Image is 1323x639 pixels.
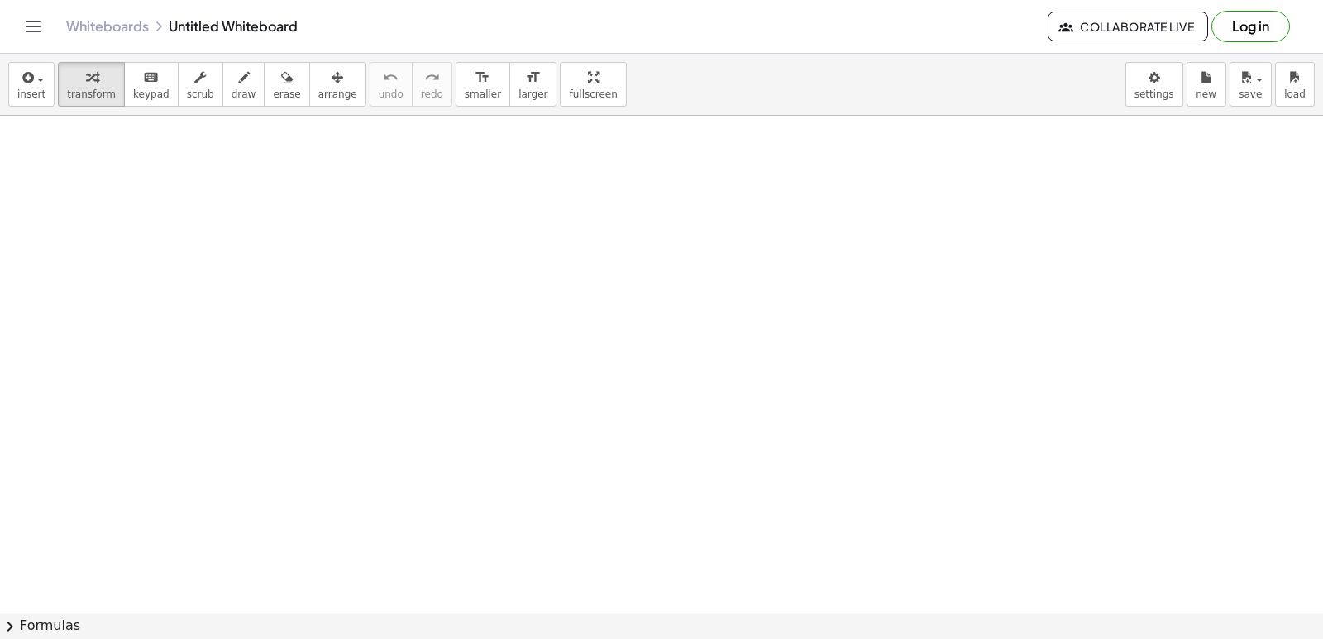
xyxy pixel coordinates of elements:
button: Log in [1211,11,1290,42]
span: arrange [318,88,357,100]
span: fullscreen [569,88,617,100]
span: scrub [187,88,214,100]
button: keyboardkeypad [124,62,179,107]
button: save [1230,62,1272,107]
span: undo [379,88,404,100]
i: redo [424,68,440,88]
i: keyboard [143,68,159,88]
span: keypad [133,88,170,100]
button: fullscreen [560,62,626,107]
button: format_sizesmaller [456,62,510,107]
span: redo [421,88,443,100]
span: erase [273,88,300,100]
span: larger [518,88,547,100]
span: draw [232,88,256,100]
button: format_sizelarger [509,62,556,107]
a: Whiteboards [66,18,149,35]
button: insert [8,62,55,107]
span: settings [1134,88,1174,100]
button: settings [1125,62,1183,107]
button: redoredo [412,62,452,107]
button: new [1187,62,1226,107]
span: smaller [465,88,501,100]
i: format_size [525,68,541,88]
button: undoundo [370,62,413,107]
button: Toggle navigation [20,13,46,40]
button: Collaborate Live [1048,12,1208,41]
button: draw [222,62,265,107]
button: arrange [309,62,366,107]
span: transform [67,88,116,100]
i: undo [383,68,399,88]
button: transform [58,62,125,107]
span: new [1196,88,1216,100]
i: format_size [475,68,490,88]
span: Collaborate Live [1062,19,1194,34]
span: insert [17,88,45,100]
button: load [1275,62,1315,107]
span: save [1239,88,1262,100]
span: load [1284,88,1306,100]
button: scrub [178,62,223,107]
button: erase [264,62,309,107]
